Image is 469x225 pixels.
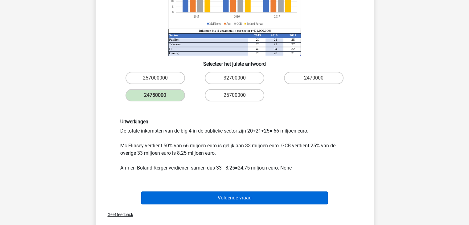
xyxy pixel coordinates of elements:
[172,5,174,9] tspan: 5
[274,47,277,51] tspan: 34
[105,56,364,67] h6: Selecteer het juiste antwoord
[274,38,277,41] tspan: 21
[291,51,294,55] tspan: 31
[125,89,185,101] label: 24750000
[291,42,294,46] tspan: 22
[169,42,181,46] tspan: Telecom
[205,72,264,84] label: 32700000
[169,38,179,41] tspan: Publiek
[193,15,280,18] tspan: 201520162017
[254,33,261,37] tspan: 2015
[291,38,294,41] tspan: 25
[205,89,264,101] label: 25700000
[116,119,354,171] div: De totale inkomsten van de big 4 in de publieke sector zijn 20+21+25= 66 miljoen euro. Mc Flinsey...
[172,10,174,14] tspan: 0
[125,72,185,84] label: 257000000
[256,51,259,55] tspan: 28
[120,119,349,125] h6: Uitwerkingen
[169,33,178,37] tspan: Sector
[226,22,231,25] tspan: Arm
[274,51,277,55] tspan: 28
[141,191,328,204] button: Volgende vraag
[103,212,133,217] span: Geef feedback
[247,22,264,25] tspan: Boland Rerger
[169,47,172,51] tspan: IT
[237,22,242,25] tspan: GCB
[256,38,259,41] tspan: 20
[284,72,344,84] label: 2470000
[209,22,221,25] tspan: McFlinsey
[291,47,294,51] tspan: 32
[199,29,271,33] tspan: Inkomen big 4 gezamenlijk per sector (*€ 1.000.000)
[169,51,179,55] tspan: Overig
[274,42,277,46] tspan: 22
[256,47,259,51] tspan: 40
[289,33,296,37] tspan: 2017
[270,33,277,37] tspan: 2016
[256,42,259,46] tspan: 24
